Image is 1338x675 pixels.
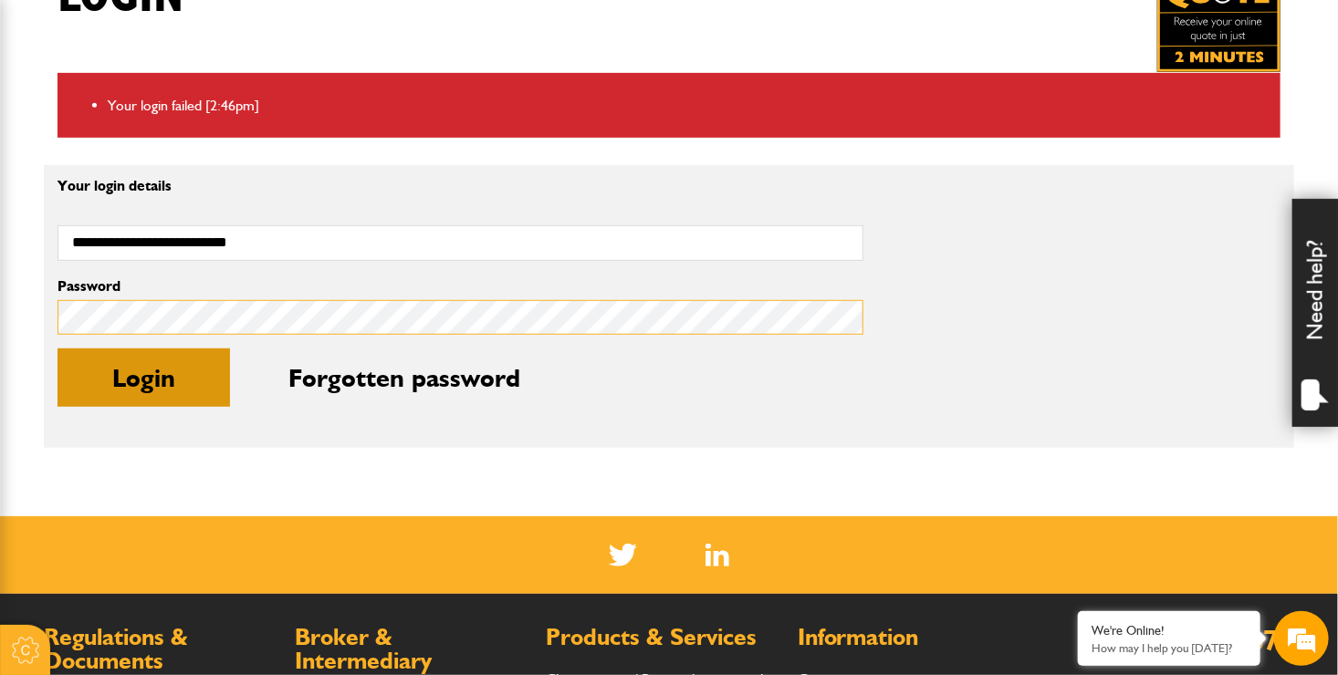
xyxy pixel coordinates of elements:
button: Login [57,348,230,407]
div: We're Online! [1092,623,1247,639]
div: Need help? [1292,199,1338,427]
p: Your login details [57,179,863,193]
h2: Products & Services [547,626,779,649]
h2: Regulations & Documents [44,626,277,672]
button: Forgotten password [234,348,575,407]
label: Password [57,279,863,294]
li: Your login failed [2:46pm] [108,94,1267,118]
img: Twitter [609,544,637,566]
img: Linked In [706,544,730,566]
h2: Information [798,626,1030,649]
p: How may I help you today? [1092,641,1247,655]
a: LinkedIn [706,544,730,566]
h2: Broker & Intermediary [295,626,528,672]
